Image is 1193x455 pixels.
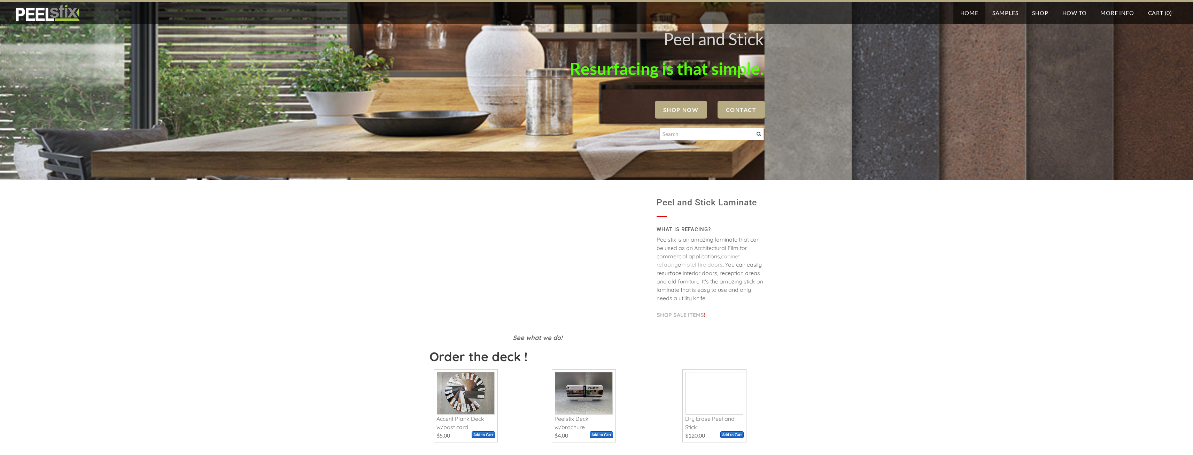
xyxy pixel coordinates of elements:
[953,2,985,24] a: Home
[1025,2,1055,24] a: Shop
[685,431,688,440] div: $
[1141,2,1179,24] a: Cart (0)
[436,431,440,440] div: $
[657,253,740,268] a: cabinet refacing
[1167,9,1170,16] span: 0
[657,235,764,326] div: Peelstix is an amazing laminate that can be used as an Architectural Film for commercial applicat...
[657,311,704,318] a: SHOP SALE ITEMS
[985,2,1025,24] a: Samples
[757,132,761,136] span: Search
[570,59,764,78] font: Resurfacing is that simple.
[429,349,528,364] strong: Order the deck !
[590,431,613,438] input: Submit
[14,4,81,22] img: REFACE SUPPLIES
[655,101,707,119] a: SHOP NOW
[558,431,568,440] div: 4.00
[1093,2,1141,24] a: More Info
[718,101,765,119] a: Contact
[440,431,450,440] div: 5.00
[1055,2,1094,24] a: How To
[436,415,495,431] div: Accent Plank Deck w/post card
[664,29,764,49] font: Peel and Stick ​
[513,334,563,342] font: See what we do!
[688,431,705,440] div: 120.00
[657,311,705,318] font: !
[685,415,744,431] div: Dry Erase Peel and Stick
[657,194,764,211] h1: Peel and Stick Laminate
[555,415,613,431] div: Peelstix Deck w/brochure
[659,128,764,140] input: Search
[472,431,495,438] input: Submit
[683,261,723,268] a: hotel fire doors
[720,431,744,438] input: Submit
[657,224,764,235] h2: WHAT IS REFACING?
[555,431,558,440] div: $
